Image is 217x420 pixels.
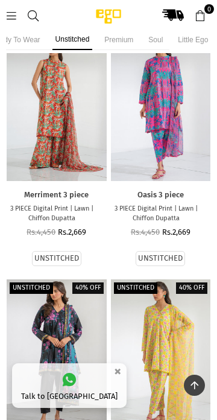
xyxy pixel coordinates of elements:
span: 0 [204,4,214,14]
p: 3 PIECE Digital Print | Lawn | Chiffon Dupatta [7,204,97,224]
span: Rs.4,450 [131,227,160,237]
button: × [110,361,125,381]
a: Oasis 3 piece [111,190,211,200]
label: 40% off [176,282,207,294]
p: 3 PIECE Digital Print | Lawn | Chiffon Dupatta [111,204,201,224]
li: Soul [145,30,166,50]
a: Search [22,10,44,19]
li: Premium [101,30,136,50]
label: 40% off [72,282,104,294]
label: Unstitched [10,282,53,294]
span: Rs.2,669 [58,227,86,237]
span: Rs.4,450 [27,227,55,237]
label: UNSTITCHED [34,253,79,264]
a: 0 [189,4,211,26]
li: Little ego [175,30,211,50]
a: Merriment 3 piece [7,31,107,181]
a: Merriment 3 piece [7,190,107,200]
span: Rs.2,669 [162,227,190,237]
a: Menu [1,10,22,19]
a: Talk to [GEOGRAPHIC_DATA] [12,363,127,408]
li: Unstitched [52,30,93,50]
a: Oasis 3 piece [111,31,211,181]
img: Ego [72,8,145,25]
label: UNSTITCHED [138,253,183,264]
label: Unstitched [114,282,157,294]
